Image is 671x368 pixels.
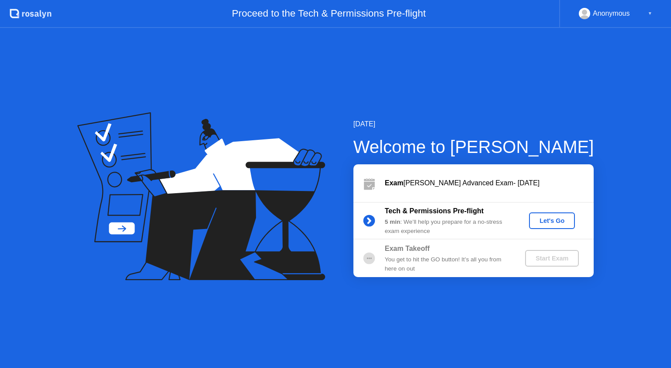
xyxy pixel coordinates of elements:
[529,212,575,229] button: Let's Go
[385,255,511,273] div: You get to hit the GO button! It’s all you from here on out
[385,245,430,252] b: Exam Takeoff
[593,8,630,19] div: Anonymous
[353,119,594,129] div: [DATE]
[529,255,575,262] div: Start Exam
[385,218,511,236] div: : We’ll help you prepare for a no-stress exam experience
[525,250,579,267] button: Start Exam
[353,134,594,160] div: Welcome to [PERSON_NAME]
[648,8,652,19] div: ▼
[385,207,484,215] b: Tech & Permissions Pre-flight
[385,178,594,188] div: [PERSON_NAME] Advanced Exam- [DATE]
[385,219,401,225] b: 5 min
[385,179,404,187] b: Exam
[533,217,571,224] div: Let's Go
